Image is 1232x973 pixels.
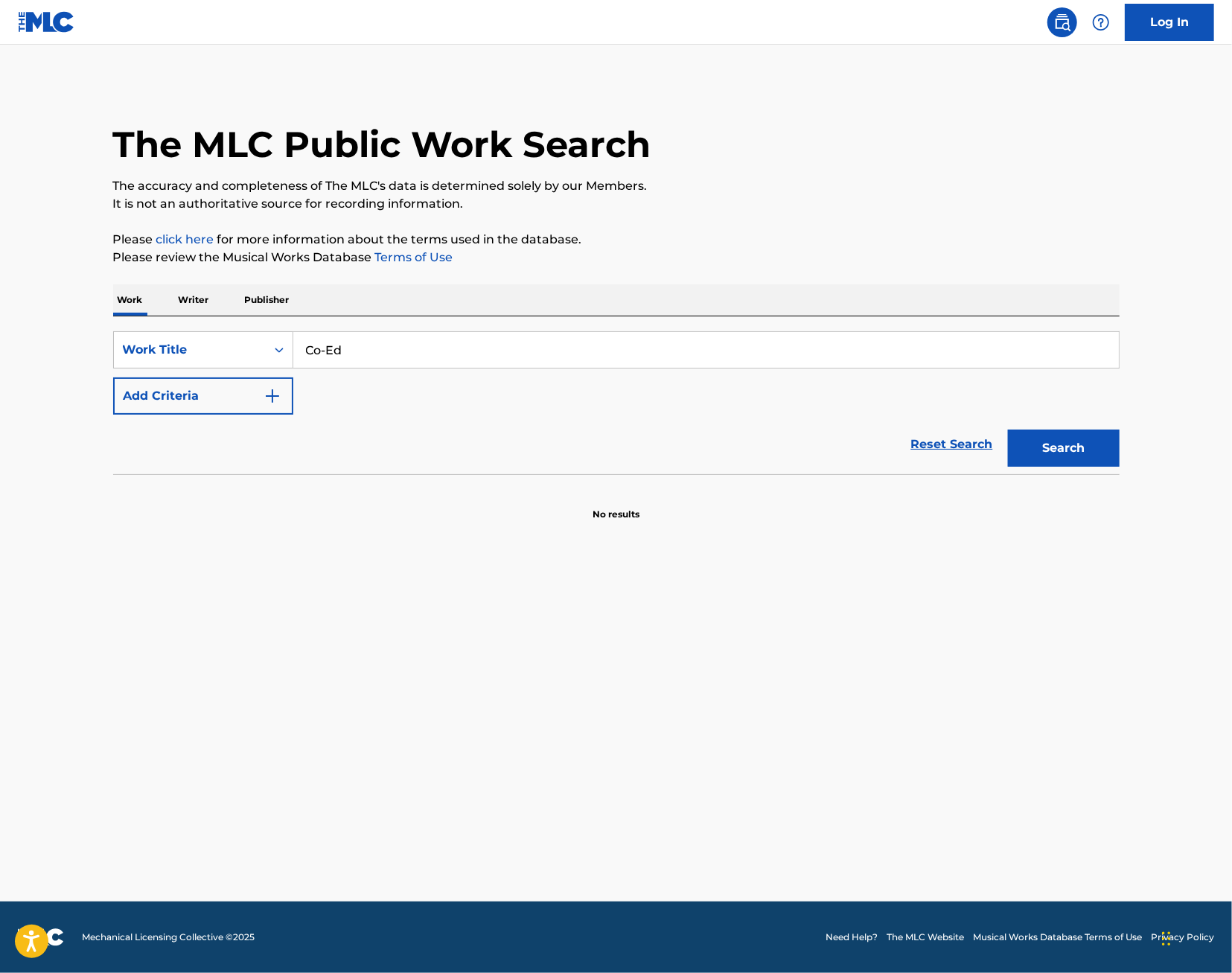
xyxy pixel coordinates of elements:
h1: The MLC Public Work Search [113,122,651,167]
a: Musical Works Database Terms of Use [973,931,1142,944]
div: Work Title [123,341,257,359]
a: Need Help? [826,931,878,944]
button: Search [1008,430,1120,467]
p: The accuracy and completeness of The MLC's data is determined solely by our Members. [113,177,1120,195]
a: Log In [1125,4,1214,41]
a: The MLC Website [887,931,964,944]
span: Mechanical Licensing Collective © 2025 [82,931,255,944]
p: Publisher [240,284,294,316]
button: Add Criteria [113,377,293,415]
p: Writer [174,284,214,316]
img: 9d2ae6d4665cec9f34b9.svg [264,387,281,405]
p: No results [593,490,639,521]
img: MLC Logo [18,11,75,33]
div: Help [1086,7,1116,37]
a: Reset Search [904,428,1000,461]
p: Please review the Musical Works Database [113,249,1120,267]
a: Public Search [1047,7,1077,37]
img: help [1092,13,1110,31]
a: Terms of Use [372,250,453,264]
iframe: Chat Widget [1158,902,1232,973]
p: Work [113,284,147,316]
a: click here [156,232,214,246]
img: logo [18,928,64,946]
div: Drag [1162,916,1171,961]
a: Privacy Policy [1151,931,1214,944]
p: Please for more information about the terms used in the database. [113,231,1120,249]
form: Search Form [113,331,1120,474]
img: search [1053,13,1071,31]
p: It is not an authoritative source for recording information. [113,195,1120,213]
